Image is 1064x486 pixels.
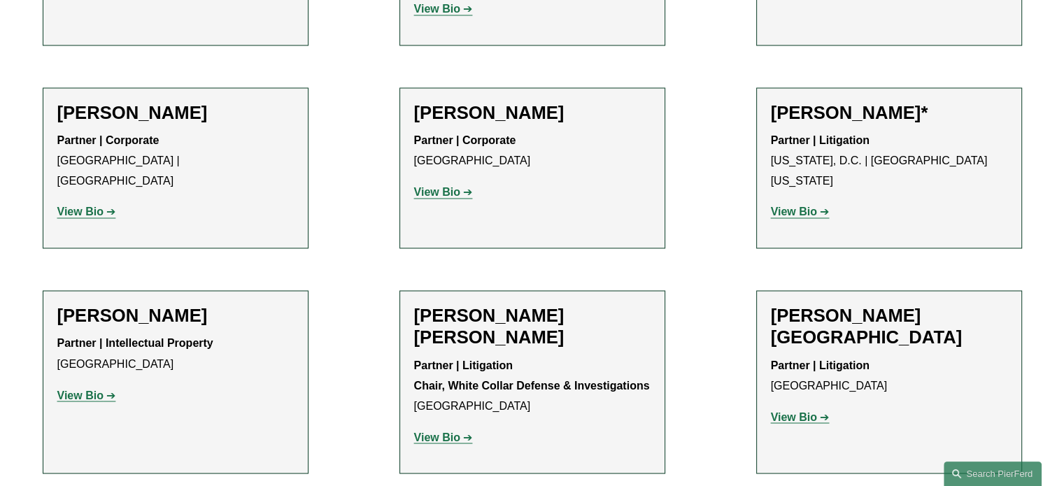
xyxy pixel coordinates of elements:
[771,410,817,422] strong: View Bio
[414,134,516,146] strong: Partner | Corporate
[414,305,651,348] h2: [PERSON_NAME] [PERSON_NAME]
[414,355,651,415] p: [GEOGRAPHIC_DATA]
[414,131,651,171] p: [GEOGRAPHIC_DATA]
[57,102,294,124] h2: [PERSON_NAME]
[414,3,460,15] strong: View Bio
[57,206,116,217] a: View Bio
[771,102,1007,124] h2: [PERSON_NAME]*
[771,206,817,217] strong: View Bio
[414,431,460,443] strong: View Bio
[944,462,1042,486] a: Search this site
[57,206,104,217] strong: View Bio
[414,102,651,124] h2: [PERSON_NAME]
[771,305,1007,348] h2: [PERSON_NAME][GEOGRAPHIC_DATA]
[414,359,650,391] strong: Partner | Litigation Chair, White Collar Defense & Investigations
[414,186,473,198] a: View Bio
[771,355,1007,396] p: [GEOGRAPHIC_DATA]
[414,3,473,15] a: View Bio
[771,359,870,371] strong: Partner | Litigation
[414,186,460,198] strong: View Bio
[57,389,116,401] a: View Bio
[57,389,104,401] strong: View Bio
[57,305,294,327] h2: [PERSON_NAME]
[414,431,473,443] a: View Bio
[57,337,213,349] strong: Partner | Intellectual Property
[771,206,830,217] a: View Bio
[57,334,294,374] p: [GEOGRAPHIC_DATA]
[771,134,870,146] strong: Partner | Litigation
[57,131,294,191] p: [GEOGRAPHIC_DATA] | [GEOGRAPHIC_DATA]
[771,410,830,422] a: View Bio
[57,134,159,146] strong: Partner | Corporate
[771,131,1007,191] p: [US_STATE], D.C. | [GEOGRAPHIC_DATA][US_STATE]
